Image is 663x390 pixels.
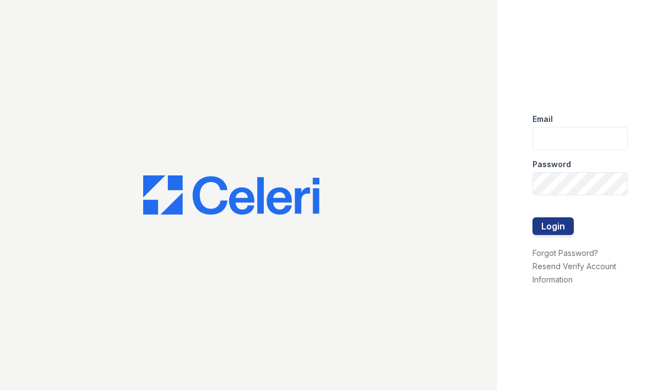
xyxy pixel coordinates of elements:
a: Resend Verify Account Information [532,261,616,284]
img: CE_Logo_Blue-a8612792a0a2168367f1c8372b55b34899dd931a85d93a1a3d3e32e68fde9ad4.png [143,175,319,215]
label: Email [532,114,553,125]
label: Password [532,159,571,170]
a: Forgot Password? [532,248,598,258]
button: Login [532,217,574,235]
